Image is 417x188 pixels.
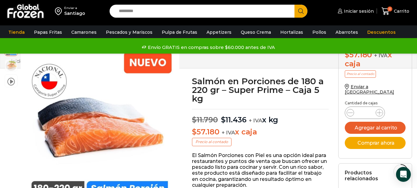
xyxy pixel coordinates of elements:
[345,70,376,78] p: Precio al contado
[396,167,411,182] div: Open Intercom Messenger
[342,8,374,14] span: Iniciar sesión
[392,8,409,14] span: Carrito
[345,122,406,134] button: Agregar al carrito
[64,10,85,16] div: Santiago
[277,26,306,38] a: Hortalizas
[374,52,388,59] span: + IVA
[192,128,329,137] p: x caja
[364,26,399,38] a: Descuentos
[345,50,349,59] span: $
[68,26,100,38] a: Camarones
[192,127,197,136] span: $
[203,26,235,38] a: Appetizers
[221,115,247,124] bdi: 11.436
[64,6,85,10] div: Enviar a
[238,26,274,38] a: Queso Crema
[309,26,329,38] a: Pollos
[380,4,411,19] a: 0 Carrito
[294,5,307,18] button: Search button
[345,101,406,105] p: Cantidad de cajas
[192,115,197,124] span: $
[249,117,262,124] span: + IVA
[336,5,374,17] a: Iniciar sesión
[31,26,65,38] a: Papas Fritas
[192,115,218,124] bdi: 11.790
[332,26,361,38] a: Abarrotes
[221,115,226,124] span: $
[55,6,64,16] img: address-field-icon.svg
[222,129,235,136] span: + IVA
[192,152,329,188] p: El Salmón Porciones con Piel es una opción ideal para restaurantes y puntos de venta que buscan o...
[345,170,406,181] h2: Productos relacionados
[359,108,371,117] input: Product quantity
[159,26,200,38] a: Pulpa de Frutas
[5,26,28,38] a: Tienda
[345,137,406,149] button: Comprar ahora
[103,26,156,38] a: Pescados y Mariscos
[192,77,329,103] h1: Salmón en Porciones de 180 a 220 gr – Super Prime – Caja 5 kg
[387,7,392,11] span: 0
[345,50,406,68] div: x caja
[192,127,219,136] bdi: 57.180
[345,84,394,95] a: Enviar a [GEOGRAPHIC_DATA]
[5,59,17,72] span: plato-salmon
[345,50,372,59] bdi: 57.180
[192,109,329,125] p: x kg
[192,138,231,146] p: Precio al contado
